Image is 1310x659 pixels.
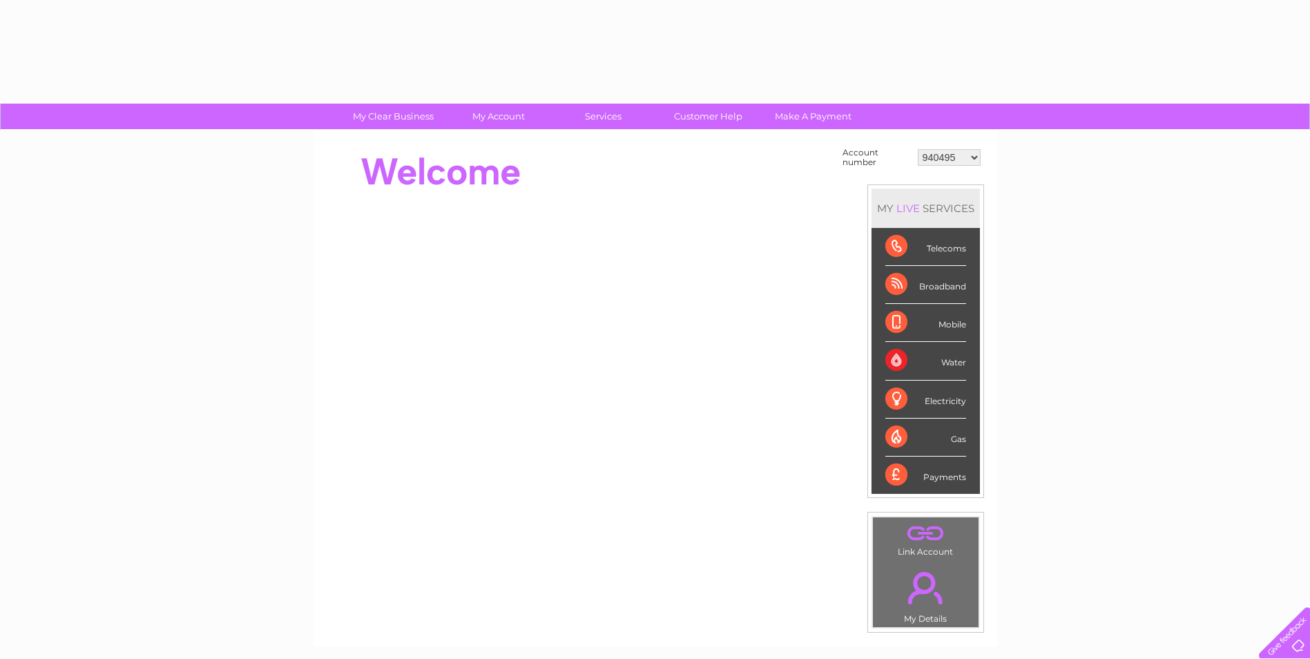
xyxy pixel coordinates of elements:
a: . [876,564,975,612]
a: My Clear Business [336,104,450,129]
div: Telecoms [885,228,966,266]
a: Customer Help [651,104,765,129]
div: Payments [885,457,966,494]
a: . [876,521,975,545]
div: Electricity [885,381,966,419]
a: My Account [441,104,555,129]
a: Services [546,104,660,129]
div: Mobile [885,304,966,342]
td: My Details [872,560,979,628]
a: Make A Payment [756,104,870,129]
td: Link Account [872,517,979,560]
td: Account number [839,144,914,171]
div: Gas [885,419,966,457]
div: Broadband [885,266,966,304]
div: MY SERVICES [871,189,980,228]
div: LIVE [894,202,923,215]
div: Water [885,342,966,380]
